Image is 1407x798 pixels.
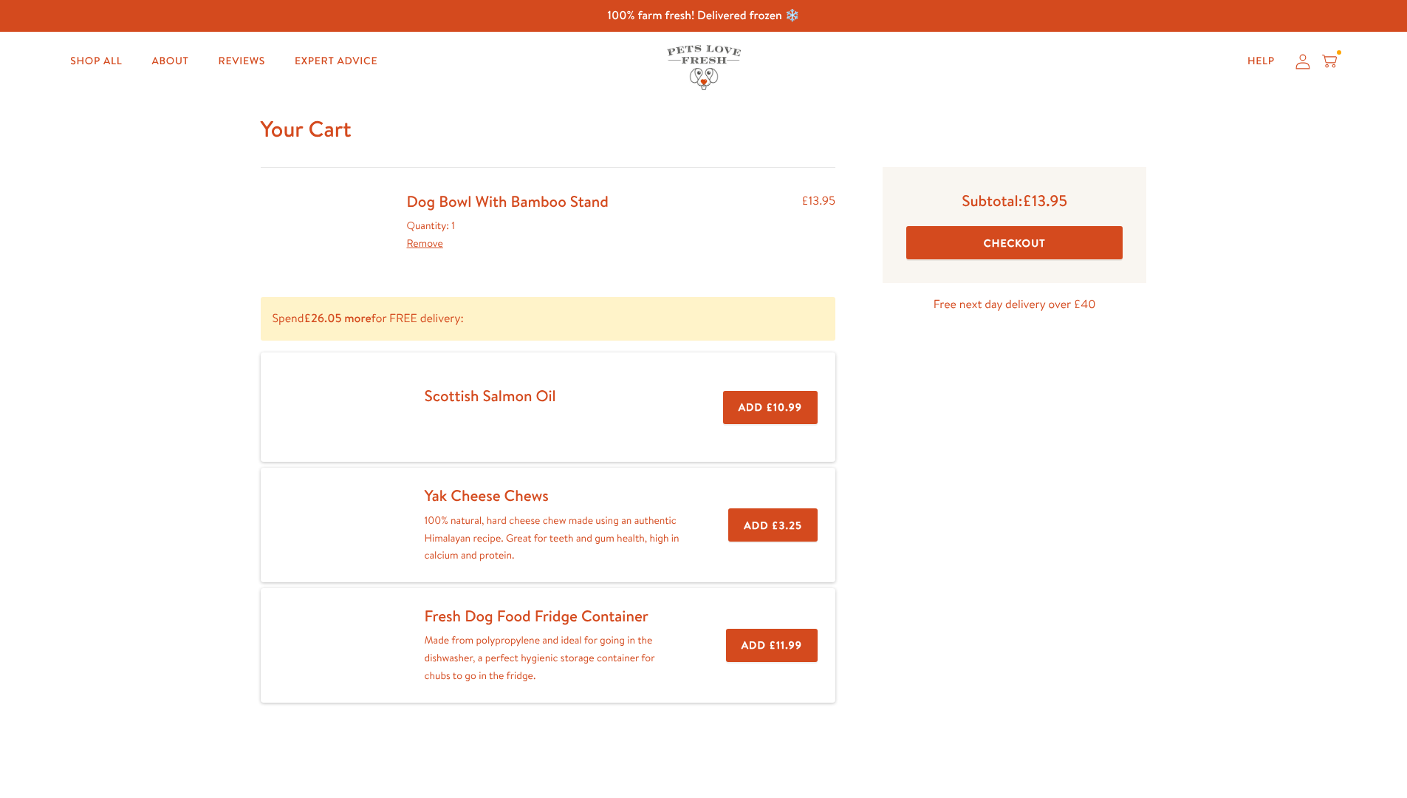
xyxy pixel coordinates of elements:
button: Add £3.25 [728,508,818,542]
p: Free next day delivery over £40 [883,295,1146,315]
p: Subtotal: [906,191,1123,211]
img: Dog Bowl With Bamboo Stand [279,191,353,262]
button: Checkout [906,226,1123,259]
img: Yak Cheese Chews [297,488,371,562]
a: Expert Advice [283,47,389,76]
h1: Your Cart [261,115,1147,143]
a: About [140,47,200,76]
a: Remove [407,236,443,250]
a: Help [1236,47,1287,76]
a: Fresh Dog Food Fridge Container [425,605,648,627]
a: Reviews [207,47,277,76]
a: Scottish Salmon Oil [425,385,556,406]
div: £13.95 [801,191,835,262]
span: £13.95 [1022,190,1067,211]
b: £26.05 more [304,310,371,327]
p: Made from polypropylene and ideal for going in the dishwasher, a perfect hygienic storage contain... [425,632,679,684]
p: Spend for FREE delivery: [261,297,836,341]
img: Fresh Dog Food Fridge Container [297,610,371,681]
button: Add £10.99 [723,391,818,424]
div: Quantity: 1 [407,217,609,253]
p: 100% natural, hard cheese chew made using an authentic Himalayan recipe. Great for teeth and gum ... [425,512,682,565]
a: Dog Bowl With Bamboo Stand [407,191,609,212]
img: Scottish Salmon Oil [297,370,371,444]
button: Add £11.99 [726,629,818,662]
a: Yak Cheese Chews [425,485,549,506]
a: Shop All [58,47,134,76]
img: Pets Love Fresh [667,45,741,90]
